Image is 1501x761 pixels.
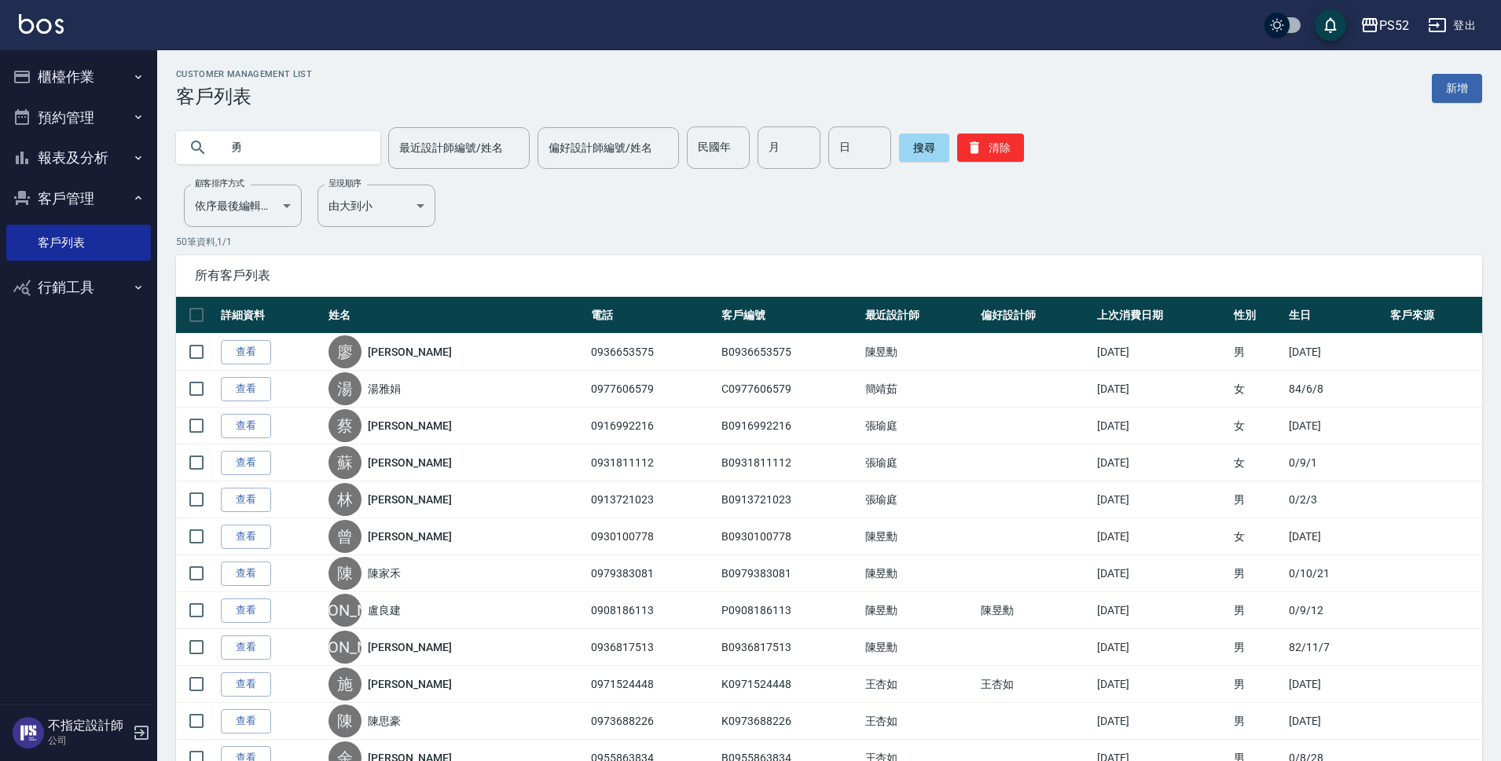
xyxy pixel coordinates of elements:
div: 廖 [328,335,361,368]
td: 陳昱勳 [861,518,978,555]
td: 0916992216 [587,408,717,445]
a: [PERSON_NAME] [368,639,451,655]
a: 查看 [221,709,271,734]
td: [DATE] [1093,666,1230,703]
div: 蘇 [328,446,361,479]
td: B0916992216 [717,408,861,445]
div: 由大到小 [317,185,435,227]
td: [DATE] [1093,592,1230,629]
div: 湯 [328,372,361,405]
td: 男 [1230,703,1285,740]
td: 王杏如 [977,666,1093,703]
a: 查看 [221,635,271,660]
span: 所有客戶列表 [195,268,1463,284]
a: 查看 [221,340,271,364]
td: [DATE] [1093,703,1230,740]
td: [DATE] [1285,666,1386,703]
a: 客戶列表 [6,225,151,261]
a: 查看 [221,562,271,586]
th: 偏好設計師 [977,297,1093,334]
div: [PERSON_NAME] [328,631,361,664]
td: 王杏如 [861,703,978,740]
a: 新增 [1432,74,1482,103]
label: 顧客排序方式 [195,177,244,189]
th: 客戶編號 [717,297,861,334]
img: Person [13,717,44,748]
button: 預約管理 [6,97,151,138]
a: 查看 [221,598,271,623]
a: 查看 [221,488,271,512]
button: 登出 [1422,11,1482,40]
td: 陳昱勳 [861,629,978,666]
td: 0936817513 [587,629,717,666]
a: [PERSON_NAME] [368,455,451,470]
a: [PERSON_NAME] [368,676,451,692]
button: 報表及分析 [6,137,151,178]
a: 陳思豪 [368,713,401,729]
td: 男 [1230,334,1285,371]
td: 0930100778 [587,518,717,555]
td: [DATE] [1093,408,1230,445]
td: 0931811112 [587,445,717,481]
h2: Customer Management List [176,69,312,79]
td: 陳昱勳 [861,334,978,371]
div: PS52 [1379,16,1409,35]
a: 查看 [221,451,271,475]
td: 0908186113 [587,592,717,629]
td: 0936653575 [587,334,717,371]
td: 陳昱勳 [861,592,978,629]
div: 曾 [328,520,361,553]
td: [DATE] [1093,629,1230,666]
td: 張瑜庭 [861,445,978,481]
button: 行銷工具 [6,267,151,308]
td: B0931811112 [717,445,861,481]
td: 0/9/1 [1285,445,1386,481]
th: 電話 [587,297,717,334]
div: 蔡 [328,409,361,442]
td: 0/2/3 [1285,481,1386,518]
a: 查看 [221,414,271,438]
th: 生日 [1285,297,1386,334]
td: 簡靖茹 [861,371,978,408]
th: 客戶來源 [1386,297,1482,334]
td: 男 [1230,666,1285,703]
p: 50 筆資料, 1 / 1 [176,235,1482,249]
td: 陳昱勳 [861,555,978,592]
h5: 不指定設計師 [48,718,128,734]
td: K0973688226 [717,703,861,740]
button: save [1315,9,1346,41]
button: PS52 [1354,9,1415,42]
div: 林 [328,483,361,516]
th: 詳細資料 [217,297,325,334]
td: 0973688226 [587,703,717,740]
td: [DATE] [1285,518,1386,555]
td: [DATE] [1093,371,1230,408]
td: 84/6/8 [1285,371,1386,408]
img: Logo [19,14,64,34]
td: 男 [1230,629,1285,666]
div: 陳 [328,704,361,737]
td: B0979383081 [717,555,861,592]
a: 查看 [221,672,271,697]
button: 櫃檯作業 [6,57,151,97]
td: 0971524448 [587,666,717,703]
td: 張瑜庭 [861,408,978,445]
td: [DATE] [1285,408,1386,445]
div: 依序最後編輯時間 [184,185,302,227]
td: B0936653575 [717,334,861,371]
td: 王杏如 [861,666,978,703]
th: 上次消費日期 [1093,297,1230,334]
td: [DATE] [1093,334,1230,371]
td: 男 [1230,481,1285,518]
td: 0/10/21 [1285,555,1386,592]
th: 性別 [1230,297,1285,334]
td: 女 [1230,445,1285,481]
td: [DATE] [1093,555,1230,592]
a: 陳家禾 [368,565,401,581]
a: 查看 [221,377,271,401]
td: [DATE] [1285,334,1386,371]
td: 女 [1230,408,1285,445]
button: 搜尋 [899,134,949,162]
td: 男 [1230,555,1285,592]
a: 查看 [221,525,271,549]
